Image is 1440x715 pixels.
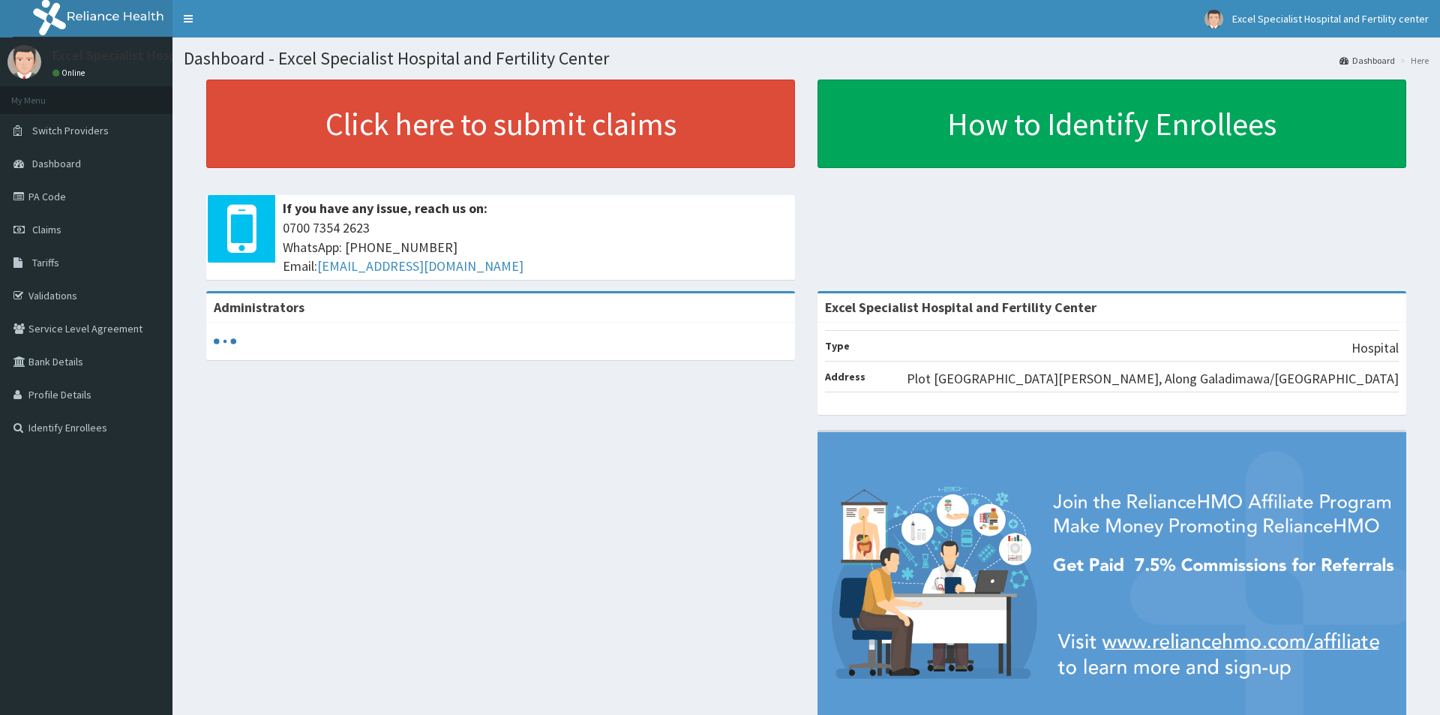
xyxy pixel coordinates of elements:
b: Type [825,339,850,353]
img: User Image [7,45,41,79]
img: User Image [1204,10,1223,29]
span: 0700 7354 2623 WhatsApp: [PHONE_NUMBER] Email: [283,218,787,276]
span: Dashboard [32,157,81,170]
b: If you have any issue, reach us on: [283,200,487,217]
a: Click here to submit claims [206,80,795,168]
a: Online [52,68,88,78]
h1: Dashboard - Excel Specialist Hospital and Fertility Center [184,49,1429,68]
li: Here [1396,54,1429,67]
span: Tariffs [32,256,59,269]
p: Plot [GEOGRAPHIC_DATA][PERSON_NAME], Along Galadimawa/[GEOGRAPHIC_DATA] [907,369,1399,389]
svg: audio-loading [214,330,236,353]
strong: Excel Specialist Hospital and Fertility Center [825,299,1096,316]
span: Excel Specialist Hospital and Fertility center [1232,12,1429,26]
a: Dashboard [1339,54,1395,67]
p: Hospital [1351,338,1399,358]
b: Address [825,370,865,383]
span: Switch Providers [32,124,109,137]
a: How to Identify Enrollees [817,80,1406,168]
span: Claims [32,223,61,236]
p: Excel Specialist Hospital and Fertility center [52,49,314,62]
b: Administrators [214,299,304,316]
a: [EMAIL_ADDRESS][DOMAIN_NAME] [317,257,523,275]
